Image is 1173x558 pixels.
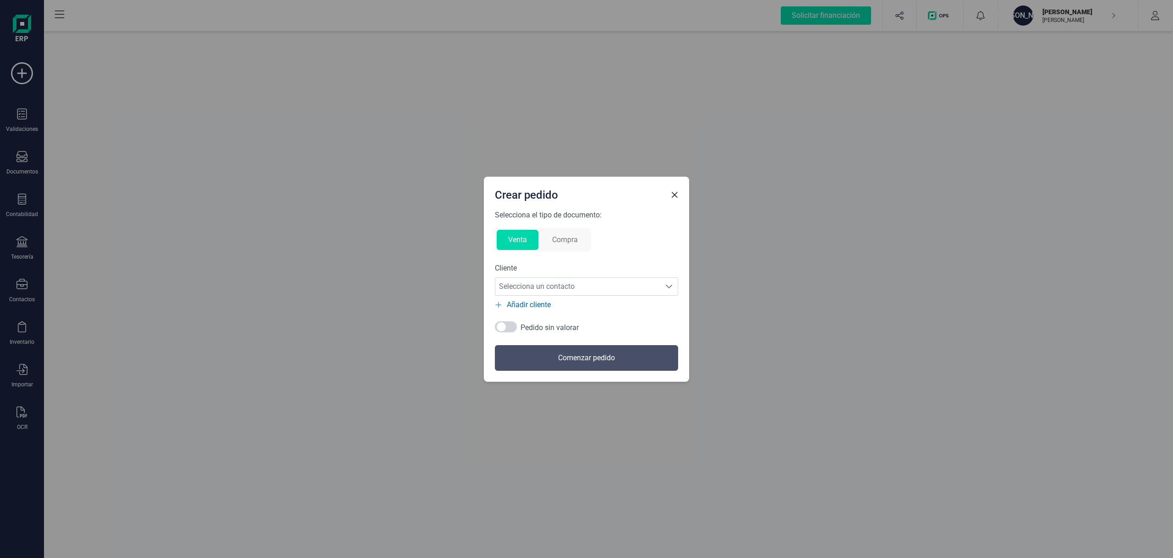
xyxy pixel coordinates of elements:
p: Cliente [495,263,517,274]
span: Selecciona un contacto [495,277,660,296]
button: Compra [541,230,589,250]
div: Selecciona un contacto [660,283,678,290]
div: Crear pedido [491,184,667,202]
span: Pedido sin valorar [521,322,579,333]
span: Añadir cliente [507,299,551,310]
button: Venta [497,230,538,250]
button: Comenzar pedido [495,345,678,371]
p: Selecciona el tipo de documento: [495,210,602,221]
button: Close [667,188,682,202]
